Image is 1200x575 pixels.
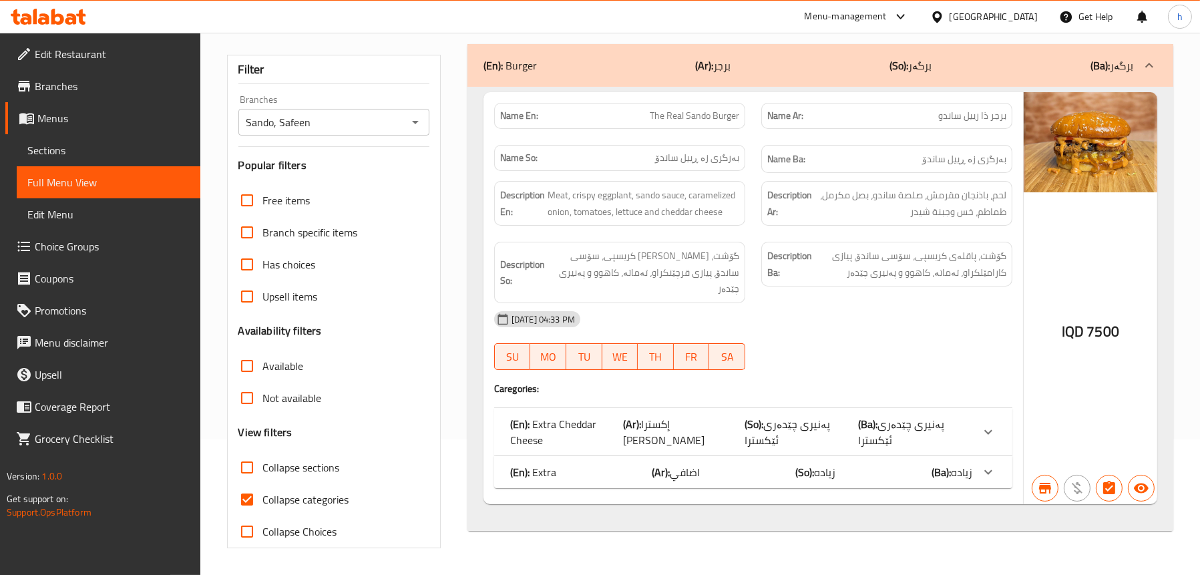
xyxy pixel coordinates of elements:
[889,57,932,73] p: برگەر
[1177,9,1183,24] span: h
[938,109,1006,123] span: برجر ذا رييل ساندو
[696,57,731,73] p: برجر
[951,462,972,482] span: زياده
[655,151,739,165] span: بەرگری زە ڕییل ساندۆ
[494,343,530,370] button: SU
[263,289,318,305] span: Upsell items
[650,109,739,123] span: The Real Sando Burger
[263,192,311,208] span: Free items
[5,230,200,262] a: Choice Groups
[1064,475,1090,502] button: Purchased item
[238,158,429,173] h3: Popular filters
[27,142,190,158] span: Sections
[1128,475,1155,502] button: Available
[1086,319,1119,345] span: 7500
[263,524,337,540] span: Collapse Choices
[41,467,62,485] span: 1.0.0
[643,347,668,367] span: TH
[796,462,815,482] b: (So):
[17,166,200,198] a: Full Menu View
[815,248,1006,280] span: گۆشت، پاقلەی کریسپی، سۆسی ساندۆ، پیازی کارامێلکراو، تەماتە، کاهوو و پەنیری چێدەر
[889,55,908,75] b: (So):
[5,70,200,102] a: Branches
[805,9,887,25] div: Menu-management
[5,391,200,423] a: Coverage Report
[1062,319,1084,345] span: IQD
[7,490,68,508] span: Get support on:
[1032,475,1058,502] button: Branch specific item
[5,295,200,327] a: Promotions
[506,313,580,326] span: [DATE] 04:33 PM
[858,414,944,450] span: پەنیری چێدەری ئێکسترا
[500,347,525,367] span: SU
[467,87,1173,531] div: (En): Burger(Ar):برجر(So):برگەر(Ba):برگەر
[679,347,705,367] span: FR
[5,359,200,391] a: Upsell
[37,110,190,126] span: Menus
[652,462,670,482] b: (Ar):
[27,174,190,190] span: Full Menu View
[35,46,190,62] span: Edit Restaurant
[263,358,304,374] span: Available
[1090,57,1133,73] p: برگەر
[35,238,190,254] span: Choice Groups
[815,187,1006,220] span: لحم، باذنجان مقرمش، صلصة ساندو، بصل مكرمل، طماطم، خس وجبنة شيدر
[263,224,358,240] span: Branch specific items
[17,134,200,166] a: Sections
[623,414,705,450] span: إكسترا [PERSON_NAME]
[17,198,200,230] a: Edit Menu
[674,343,710,370] button: FR
[35,431,190,447] span: Grocery Checklist
[932,462,951,482] b: (Ba):
[5,423,200,455] a: Grocery Checklist
[536,347,561,367] span: MO
[623,414,641,434] b: (Ar):
[5,102,200,134] a: Menus
[27,206,190,222] span: Edit Menu
[483,57,537,73] p: Burger
[858,414,877,434] b: (Ba):
[494,382,1012,395] h4: Caregories:
[815,462,836,482] span: زياده
[950,9,1038,24] div: [GEOGRAPHIC_DATA]
[238,425,292,440] h3: View filters
[548,248,739,297] span: گۆشت، [PERSON_NAME] کریسپی، سۆسی ساندۆ، پیازی قرچێنکراو، تەماتە، کاهوو و پەنیری چێدەر
[494,456,1012,488] div: (En): Extra(Ar):اضافي(So):زياده(Ba):زياده
[530,343,566,370] button: MO
[745,414,763,434] b: (So):
[715,347,740,367] span: SA
[263,390,322,406] span: Not available
[263,492,349,508] span: Collapse categories
[467,44,1173,87] div: (En): Burger(Ar):برجر(So):برگەر(Ba):برگەر
[5,327,200,359] a: Menu disclaimer
[767,151,805,168] strong: Name Ba:
[1096,475,1123,502] button: Has choices
[548,187,739,220] span: Meat, crispy eggplant, sando sauce, caramelized onion, tomatoes, lettuce and cheddar cheese
[922,151,1006,168] span: بەرگری زە ڕییل ساندۆ
[608,347,633,367] span: WE
[767,187,812,220] strong: Description Ar:
[566,343,602,370] button: TU
[500,187,545,220] strong: Description En:
[5,262,200,295] a: Coupons
[35,78,190,94] span: Branches
[500,151,538,165] strong: Name So:
[510,464,556,480] p: Extra
[35,303,190,319] span: Promotions
[767,109,803,123] strong: Name Ar:
[263,256,316,272] span: Has choices
[1090,55,1110,75] b: (Ba):
[263,459,340,475] span: Collapse sections
[35,335,190,351] span: Menu disclaimer
[510,462,530,482] b: (En):
[510,414,530,434] b: (En):
[7,467,39,485] span: Version:
[745,414,830,450] span: پەنیری چێدەری ئێکسترا
[709,343,745,370] button: SA
[696,55,714,75] b: (Ar):
[406,113,425,132] button: Open
[7,504,91,521] a: Support.OpsPlatform
[238,55,429,84] div: Filter
[767,248,812,280] strong: Description Ba:
[35,270,190,286] span: Coupons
